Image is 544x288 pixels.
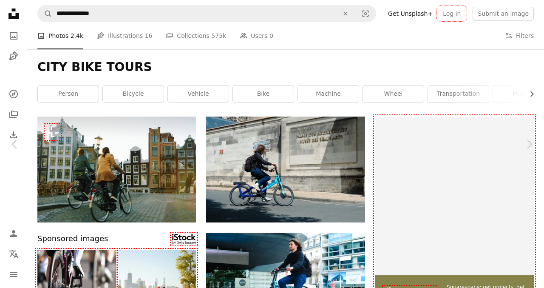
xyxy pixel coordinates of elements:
[206,117,365,222] img: a person riding a bike on a city street
[355,6,376,22] button: Visual search
[505,22,534,49] button: Filters
[5,27,22,44] a: Photos
[5,245,22,262] button: Language
[524,86,534,103] button: scroll list to the right
[37,165,196,173] a: a couple of people riding bikes down a cobblestone road
[37,117,196,222] img: a couple of people riding bikes down a cobblestone road
[438,7,466,20] a: Log in
[37,5,376,22] form: Find visuals sitewide
[233,86,294,103] a: bike
[38,86,99,103] a: person
[38,6,52,22] button: Search Unsplash
[37,233,108,245] span: Sponsored images
[428,86,489,103] a: transportation
[206,165,365,173] a: a person riding a bike on a city street
[5,266,22,283] button: Menu
[103,86,164,103] a: bicycle
[383,7,438,20] a: Get Unsplash+
[5,86,22,103] a: Explore
[168,86,229,103] a: vehicle
[166,22,226,49] a: Collections 575k
[269,31,273,40] span: 0
[363,86,424,103] a: wheel
[473,7,534,20] button: Submit an image
[514,103,544,185] a: Next
[336,6,355,22] button: Clear
[211,31,226,40] span: 575k
[97,22,152,49] a: Illustrations 16
[240,22,273,49] a: Users 0
[37,60,534,75] h1: CITY BIKE TOURS
[298,86,359,103] a: machine
[145,31,153,40] span: 16
[5,48,22,65] a: Illustrations
[5,225,22,242] a: Log in / Sign up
